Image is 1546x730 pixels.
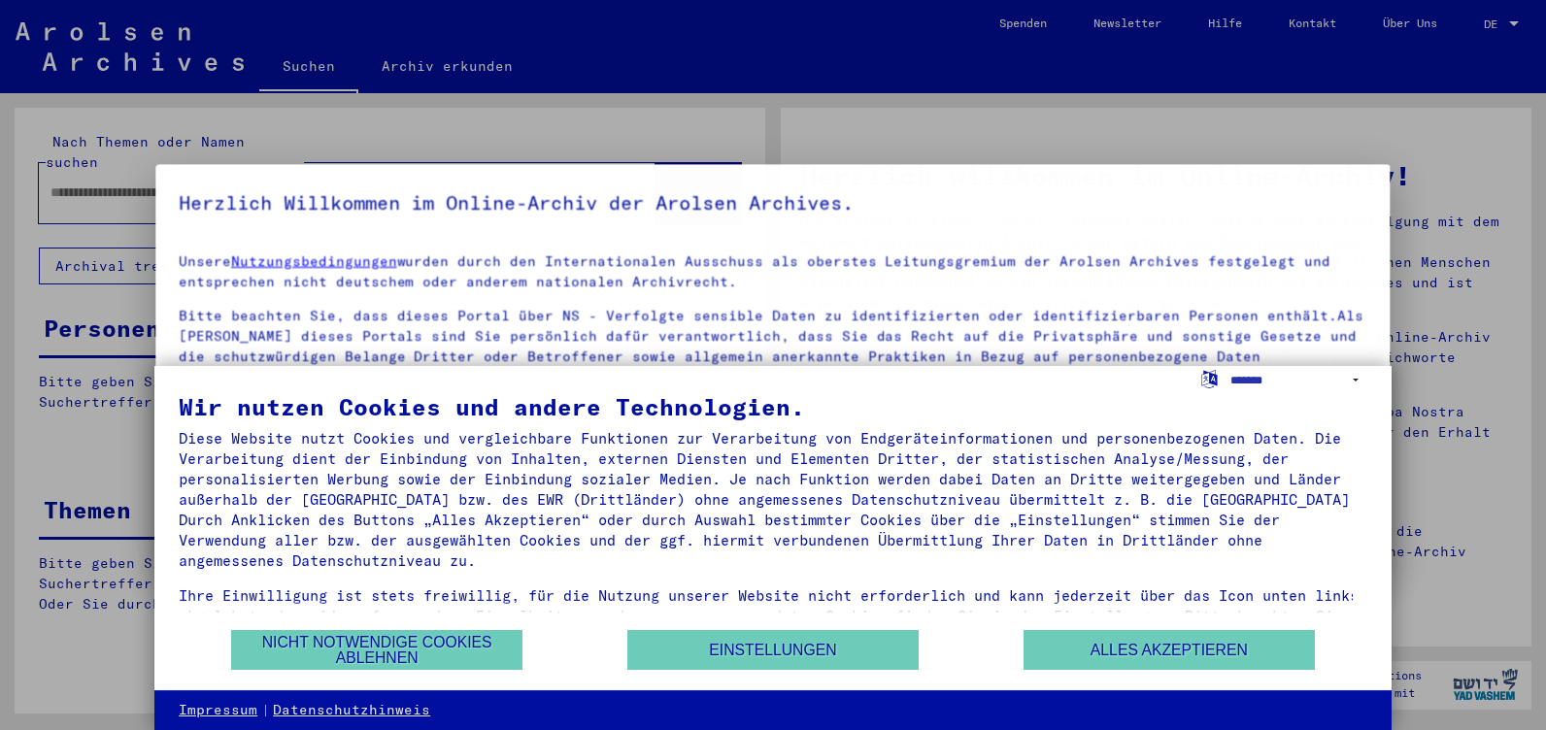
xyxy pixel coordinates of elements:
label: Sprache auswählen [1199,369,1220,387]
a: Datenschutzhinweis [273,701,430,720]
p: Unsere wurden durch den Internationalen Ausschuss als oberstes Leitungsgremium der Arolsen Archiv... [178,251,1368,292]
select: Sprache auswählen [1230,366,1367,394]
div: Diese Website nutzt Cookies und vergleichbare Funktionen zur Verarbeitung von Endgeräteinformatio... [179,428,1367,571]
a: Impressum [179,701,257,720]
div: Ihre Einwilligung ist stets freiwillig, für die Nutzung unserer Website nicht erforderlich und ka... [179,585,1367,647]
a: Nutzungsbedingungen [230,252,396,270]
button: Alles akzeptieren [1024,630,1315,670]
p: Bitte beachten Sie, dass dieses Portal über NS - Verfolgte sensible Daten zu identifizierten oder... [178,306,1368,408]
h5: Herzlich Willkommen im Online-Archiv der Arolsen Archives. [178,187,1368,218]
div: Wir nutzen Cookies und andere Technologien. [179,395,1367,418]
button: Nicht notwendige Cookies ablehnen [231,630,522,670]
button: Einstellungen [627,630,919,670]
